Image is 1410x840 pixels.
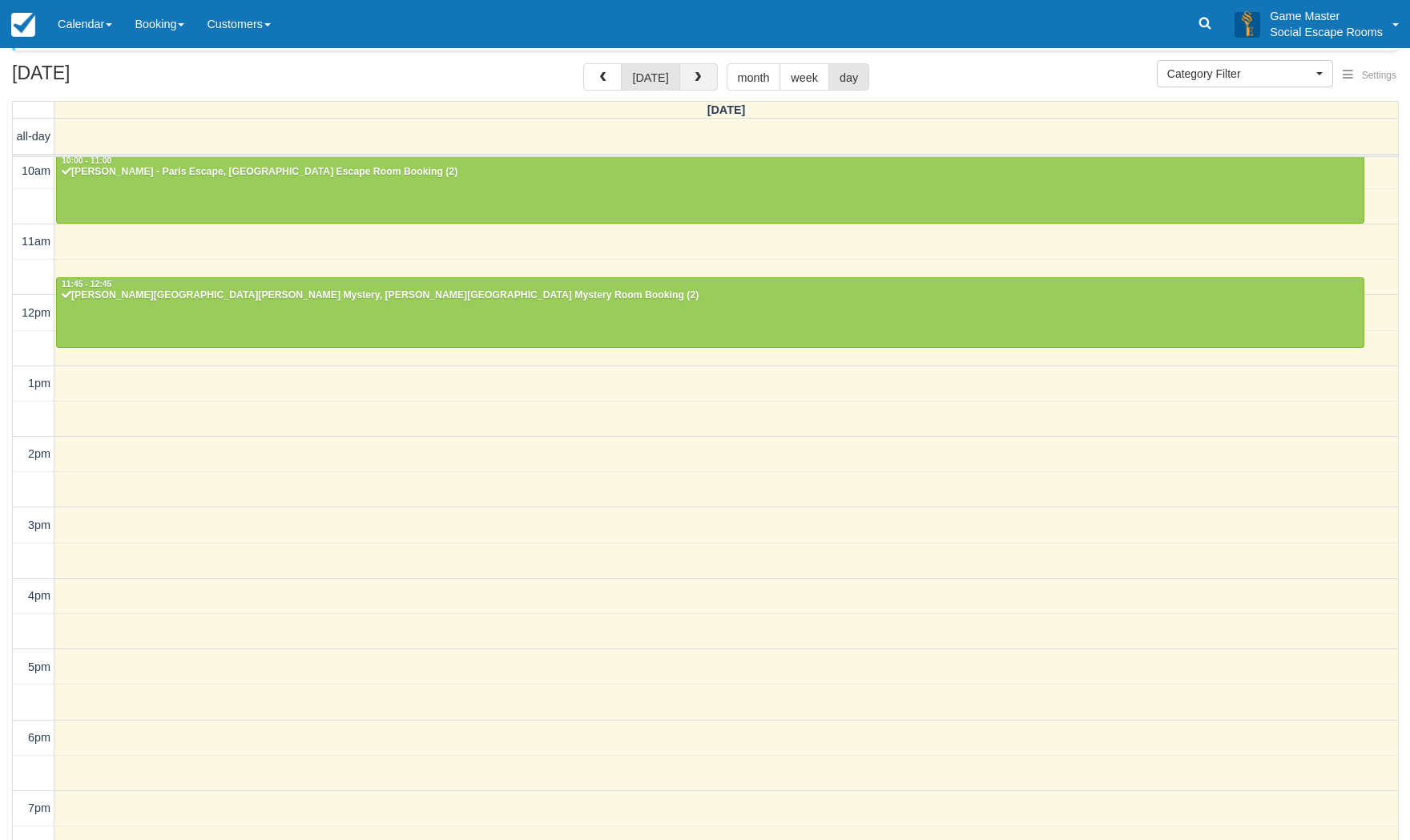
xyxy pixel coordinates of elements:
span: 11am [22,235,50,248]
span: 10:00 - 11:00 [62,156,111,165]
div: [PERSON_NAME][GEOGRAPHIC_DATA][PERSON_NAME] Mystery, [PERSON_NAME][GEOGRAPHIC_DATA] Mystery Room ... [61,289,1360,302]
span: [DATE] [707,103,746,116]
span: 7pm [28,802,50,814]
button: Category Filter [1157,60,1333,87]
span: 2pm [28,447,50,460]
span: 11:45 - 12:45 [62,280,111,289]
p: Game Master [1270,8,1383,24]
span: all-day [17,130,50,143]
a: 10:00 - 11:00[PERSON_NAME] - Paris Escape, [GEOGRAPHIC_DATA] Escape Room Booking (2) [56,154,1364,224]
button: Settings [1333,64,1406,87]
button: month [727,63,781,91]
button: day [828,63,869,91]
button: week [780,63,829,91]
span: 12pm [22,306,50,319]
span: Settings [1362,70,1396,81]
a: 11:45 - 12:45[PERSON_NAME][GEOGRAPHIC_DATA][PERSON_NAME] Mystery, [PERSON_NAME][GEOGRAPHIC_DATA] ... [56,277,1364,348]
img: checkfront-main-nav-mini-logo.png [11,13,35,37]
span: 4pm [28,589,50,602]
div: [PERSON_NAME] - Paris Escape, [GEOGRAPHIC_DATA] Escape Room Booking (2) [61,166,1360,179]
button: [DATE] [621,63,679,91]
img: A3 [1235,11,1260,37]
span: 6pm [28,731,50,744]
span: 1pm [28,377,50,390]
span: 5pm [28,660,50,673]
p: Social Escape Rooms [1270,24,1383,40]
span: 10am [22,164,50,177]
h2: [DATE] [12,63,215,93]
span: 3pm [28,519,50,531]
span: Category Filter [1167,66,1312,82]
